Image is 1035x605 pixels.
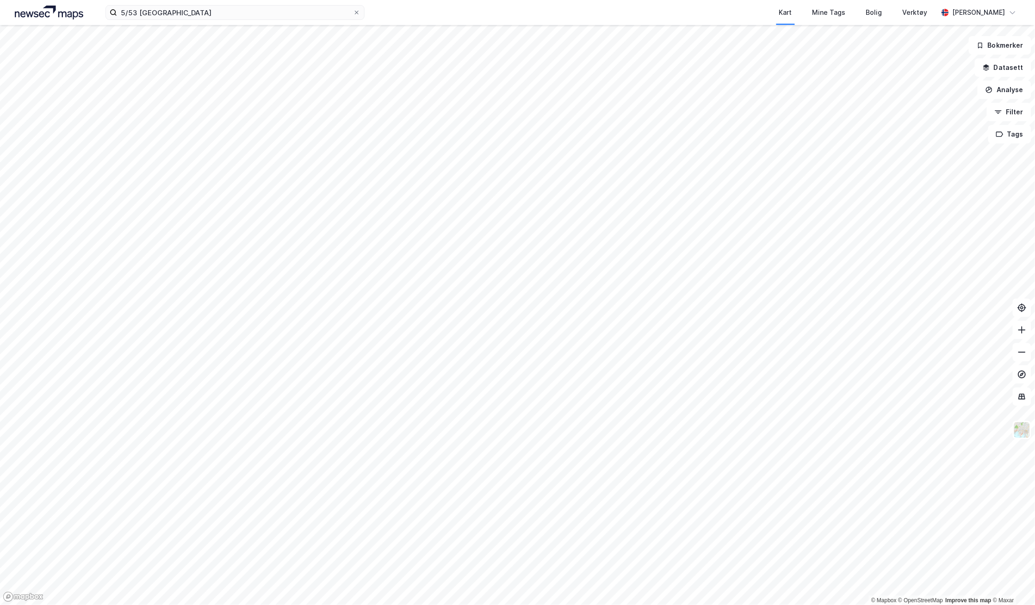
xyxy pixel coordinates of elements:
[871,597,897,604] a: Mapbox
[117,6,353,19] input: Søk på adresse, matrikkel, gårdeiere, leietakere eller personer
[988,125,1031,143] button: Tags
[903,7,928,18] div: Verktøy
[953,7,1005,18] div: [PERSON_NAME]
[978,81,1031,99] button: Analyse
[987,103,1031,121] button: Filter
[989,561,1035,605] div: Kontrollprogram for chat
[779,7,792,18] div: Kart
[1013,421,1031,439] img: Z
[812,7,846,18] div: Mine Tags
[989,561,1035,605] iframe: Chat Widget
[15,6,83,19] img: logo.a4113a55bc3d86da70a041830d287a7e.svg
[975,58,1031,77] button: Datasett
[866,7,882,18] div: Bolig
[3,592,43,602] a: Mapbox homepage
[946,597,992,604] a: Improve this map
[969,36,1031,55] button: Bokmerker
[899,597,943,604] a: OpenStreetMap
